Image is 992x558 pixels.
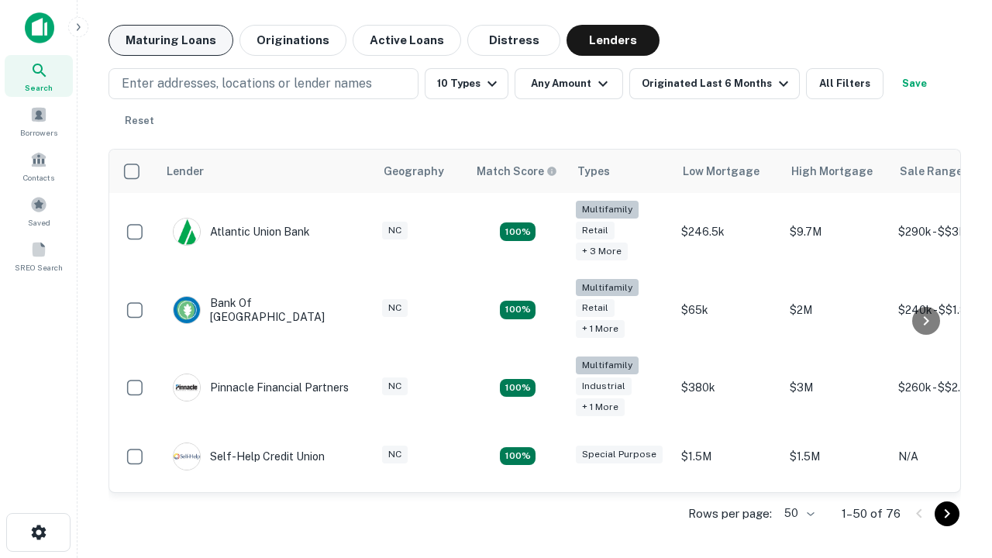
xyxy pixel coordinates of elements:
div: Bank Of [GEOGRAPHIC_DATA] [173,296,359,324]
div: Geography [384,162,444,181]
button: 10 Types [425,68,508,99]
a: Search [5,55,73,97]
a: Borrowers [5,100,73,142]
td: $1.5M [673,427,782,486]
th: Low Mortgage [673,150,782,193]
div: Lender [167,162,204,181]
a: Saved [5,190,73,232]
td: $65k [673,271,782,350]
span: Saved [28,216,50,229]
div: NC [382,299,408,317]
img: picture [174,297,200,323]
td: $246.5k [673,193,782,271]
td: $1.5M [782,427,890,486]
p: 1–50 of 76 [842,505,901,523]
a: Contacts [5,145,73,187]
div: Multifamily [576,279,639,297]
span: Contacts [23,171,54,184]
div: 50 [778,502,817,525]
button: Originated Last 6 Months [629,68,800,99]
div: Originated Last 6 Months [642,74,793,93]
div: High Mortgage [791,162,873,181]
div: Retail [576,299,615,317]
div: Matching Properties: 10, hasApolloMatch: undefined [500,222,536,241]
div: Atlantic Union Bank [173,218,310,246]
button: All Filters [806,68,883,99]
button: Active Loans [353,25,461,56]
td: $3M [782,349,890,427]
th: Capitalize uses an advanced AI algorithm to match your search with the best lender. The match sco... [467,150,568,193]
div: + 1 more [576,398,625,416]
button: Reset [115,105,164,136]
div: Matching Properties: 11, hasApolloMatch: undefined [500,447,536,466]
div: Multifamily [576,356,639,374]
button: Originations [239,25,346,56]
h6: Match Score [477,163,554,180]
div: Capitalize uses an advanced AI algorithm to match your search with the best lender. The match sco... [477,163,557,180]
iframe: Chat Widget [914,434,992,508]
button: Save your search to get updates of matches that match your search criteria. [890,68,939,99]
img: picture [174,374,200,401]
div: Pinnacle Financial Partners [173,374,349,401]
th: Lender [157,150,374,193]
div: Industrial [576,377,632,395]
div: Matching Properties: 17, hasApolloMatch: undefined [500,301,536,319]
div: + 3 more [576,243,628,260]
div: Retail [576,222,615,239]
img: picture [174,443,200,470]
div: Special Purpose [576,446,663,463]
span: Search [25,81,53,94]
p: Enter addresses, locations or lender names [122,74,372,93]
td: $380k [673,349,782,427]
a: SREO Search [5,235,73,277]
button: Maturing Loans [108,25,233,56]
div: Low Mortgage [683,162,759,181]
img: picture [174,219,200,245]
div: Self-help Credit Union [173,443,325,470]
div: NC [382,446,408,463]
th: High Mortgage [782,150,890,193]
div: Matching Properties: 14, hasApolloMatch: undefined [500,379,536,398]
button: Any Amount [515,68,623,99]
div: Types [577,162,610,181]
button: Enter addresses, locations or lender names [108,68,418,99]
span: SREO Search [15,261,63,274]
div: NC [382,222,408,239]
img: capitalize-icon.png [25,12,54,43]
button: Go to next page [935,501,959,526]
button: Lenders [567,25,660,56]
div: NC [382,377,408,395]
div: Multifamily [576,201,639,219]
span: Borrowers [20,126,57,139]
td: $2M [782,271,890,350]
p: Rows per page: [688,505,772,523]
div: Sale Range [900,162,963,181]
button: Distress [467,25,560,56]
td: $9.7M [782,193,890,271]
th: Types [568,150,673,193]
th: Geography [374,150,467,193]
div: + 1 more [576,320,625,338]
